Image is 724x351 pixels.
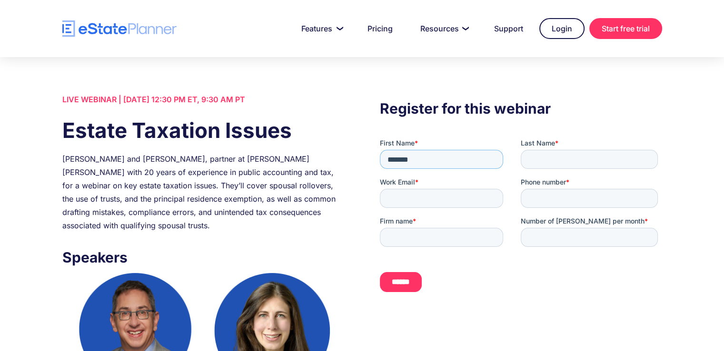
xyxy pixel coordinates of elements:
[409,19,478,38] a: Resources
[380,138,662,300] iframe: Form 0
[62,20,177,37] a: home
[589,18,662,39] a: Start free trial
[356,19,404,38] a: Pricing
[62,246,344,268] h3: Speakers
[62,93,344,106] div: LIVE WEBINAR | [DATE] 12:30 PM ET, 9:30 AM PT
[290,19,351,38] a: Features
[539,18,585,39] a: Login
[62,152,344,232] div: [PERSON_NAME] and [PERSON_NAME], partner at [PERSON_NAME] [PERSON_NAME] with 20 years of experien...
[62,116,344,145] h1: Estate Taxation Issues
[380,97,662,119] h3: Register for this webinar
[483,19,535,38] a: Support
